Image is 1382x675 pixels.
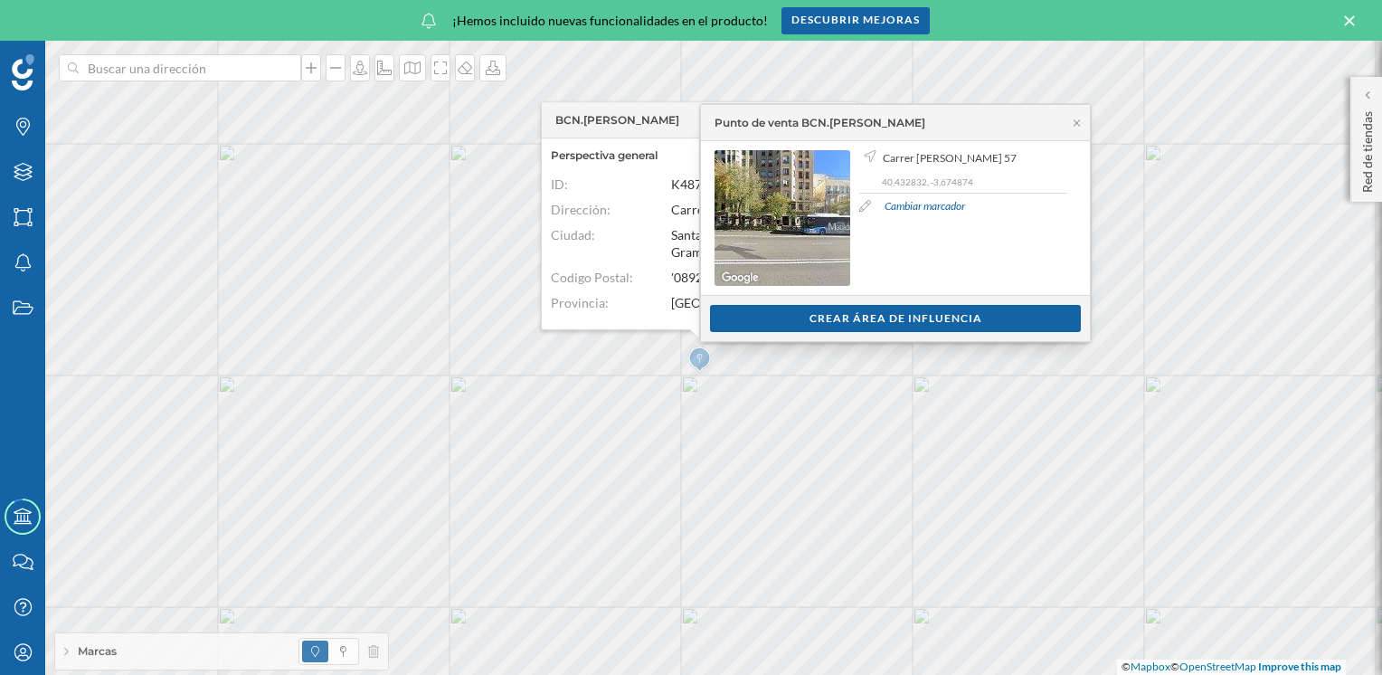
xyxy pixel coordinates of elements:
[1258,660,1341,673] a: Improve this map
[551,147,847,164] h6: Perspectiva general
[78,643,117,660] span: Marcas
[551,227,595,242] span: Ciudad:
[1117,660,1346,675] div: © ©
[555,111,679,128] span: BCN.[PERSON_NAME]
[671,202,829,217] span: Carrer [PERSON_NAME] 57
[551,270,633,285] span: Codigo Postal:
[671,295,800,310] span: [GEOGRAPHIC_DATA]
[36,13,100,29] span: Soporte
[12,54,34,90] img: Geoblink Logo
[671,227,821,259] span: Santa [PERSON_NAME] de Gramanet
[551,295,609,310] span: Provincia:
[715,150,850,286] img: streetview
[883,150,1017,166] span: Carrer [PERSON_NAME] 57
[551,202,611,217] span: Dirección:
[715,115,925,131] div: Punto de venta BCN.[PERSON_NAME]
[671,270,710,285] span: '08922
[1179,660,1256,673] a: OpenStreetMap
[882,176,1067,188] p: 40,432832, -3,674874
[1131,660,1170,673] a: Mapbox
[885,198,965,214] a: Cambiar marcador
[551,176,568,192] span: ID:
[452,12,768,30] span: ¡Hemos incluido nuevas funcionalidades en el producto!
[1358,104,1377,193] p: Red de tiendas
[671,176,702,192] span: K487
